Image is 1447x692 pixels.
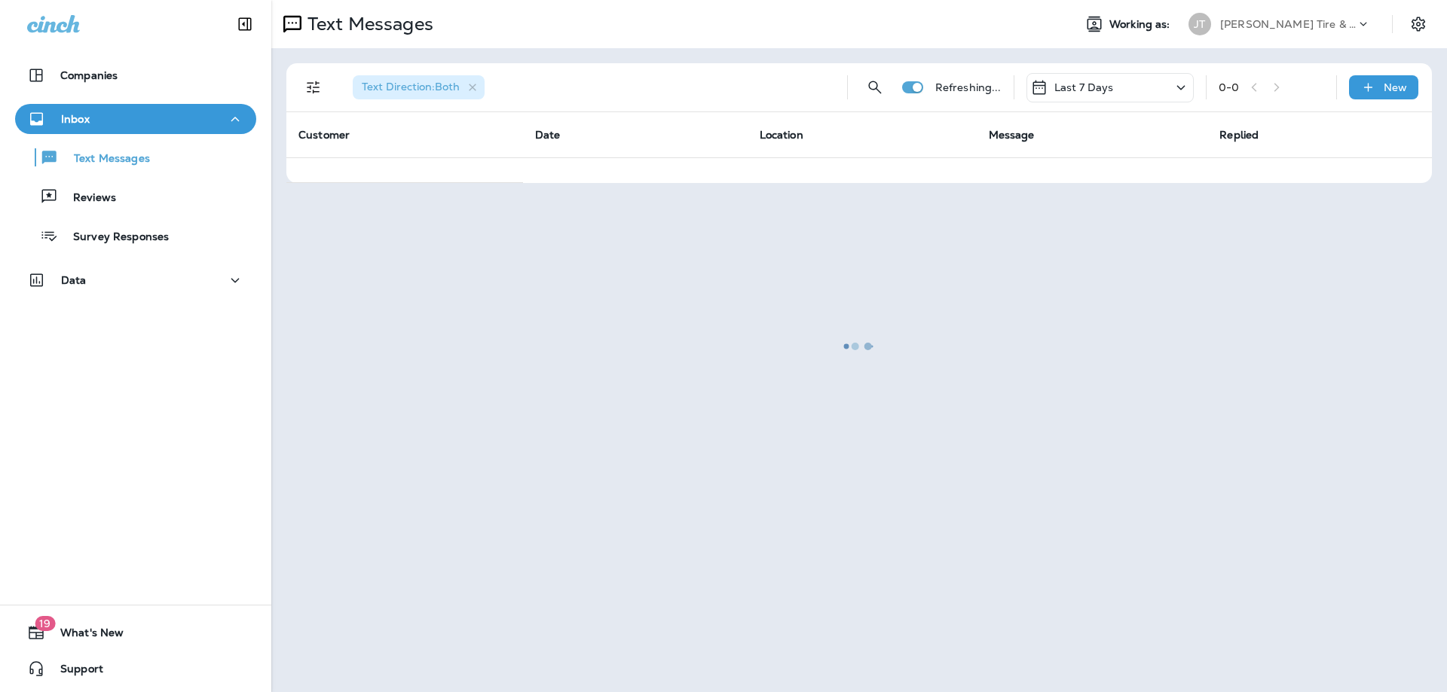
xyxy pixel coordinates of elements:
[15,104,256,134] button: Inbox
[1384,81,1407,93] p: New
[15,265,256,295] button: Data
[58,191,116,206] p: Reviews
[45,663,103,681] span: Support
[58,230,169,245] p: Survey Responses
[224,9,266,39] button: Collapse Sidebar
[35,616,55,631] span: 19
[15,142,256,173] button: Text Messages
[15,220,256,251] button: Survey Responses
[59,152,150,166] p: Text Messages
[15,60,256,90] button: Companies
[15,617,256,648] button: 19What's New
[61,274,87,286] p: Data
[15,181,256,212] button: Reviews
[61,113,90,125] p: Inbox
[15,654,256,684] button: Support
[60,69,118,81] p: Companies
[45,626,124,645] span: What's New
